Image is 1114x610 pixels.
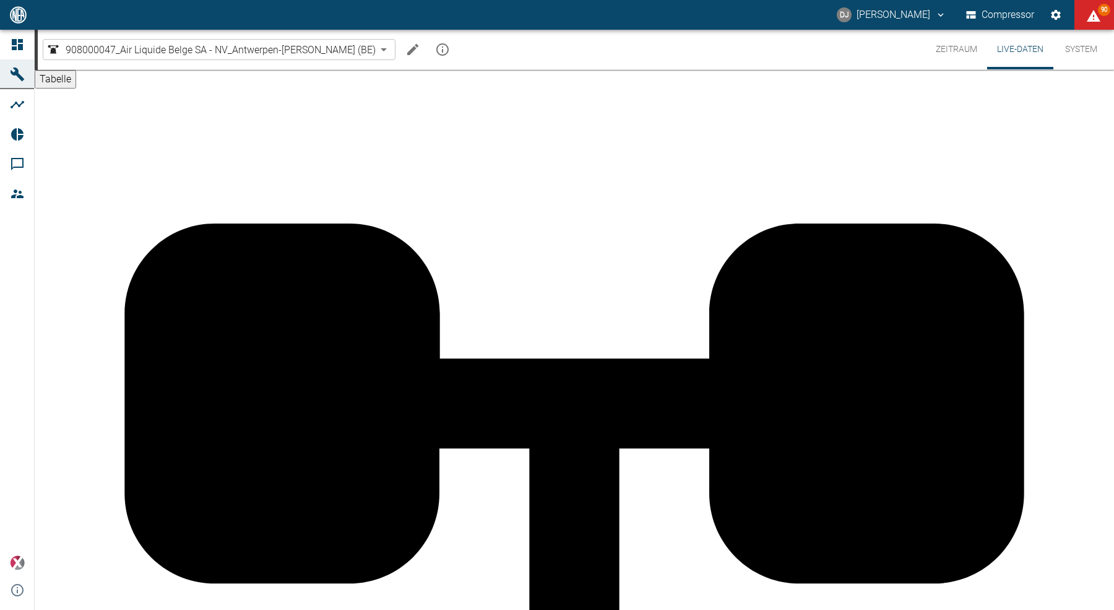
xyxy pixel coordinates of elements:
[46,42,376,57] a: 908000047_Air Liquide Belge SA - NV_Antwerpen-[PERSON_NAME] (BE)
[35,70,76,89] button: Tabelle
[926,30,987,69] button: Zeitraum
[835,4,948,26] button: david.jasper@nea-x.de
[10,556,25,570] img: Xplore Logo
[400,37,425,62] button: Machine bearbeiten
[1045,4,1067,26] button: Einstellungen
[9,6,28,23] img: logo
[837,7,852,22] div: DJ
[964,4,1037,26] button: Compressor
[1053,30,1109,69] button: System
[1098,4,1110,16] span: 90
[987,30,1053,69] button: Live-Daten
[66,43,376,57] span: 908000047_Air Liquide Belge SA - NV_Antwerpen-[PERSON_NAME] (BE)
[430,37,455,62] button: mission info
